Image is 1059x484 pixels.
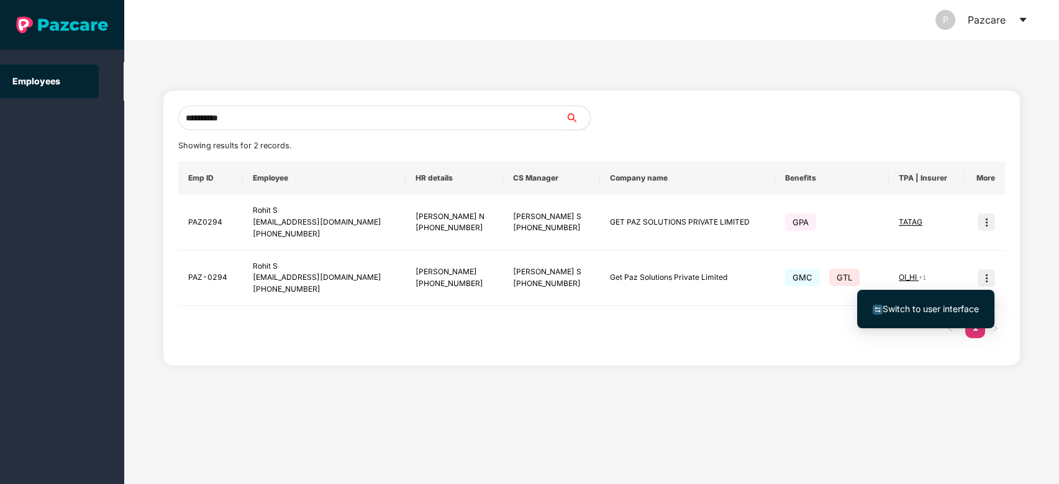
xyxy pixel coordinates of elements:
th: Benefits [775,161,889,195]
button: right [985,318,1005,338]
span: TATAG [899,217,922,226]
th: Employee [243,161,406,195]
span: GTL [829,269,860,286]
th: Company name [600,161,775,195]
td: PAZ-0294 [178,251,243,307]
div: [PHONE_NUMBER] [416,222,493,234]
div: [PHONE_NUMBER] [253,228,396,240]
span: GPA [785,213,816,231]
div: Rohit S [253,261,396,272]
img: icon [978,269,995,287]
th: Emp ID [178,161,243,195]
img: icon [978,213,995,231]
td: GET PAZ SOLUTIONS PRIVATE LIMITED [600,195,775,251]
div: Rohit S [253,205,396,217]
span: Switch to user interface [883,303,979,314]
div: [PHONE_NUMBER] [513,278,590,290]
div: [PERSON_NAME] S [513,211,590,223]
div: [PHONE_NUMBER] [513,222,590,234]
th: More [964,161,1006,195]
div: [EMAIL_ADDRESS][DOMAIN_NAME] [253,272,396,284]
span: P [943,10,948,30]
th: CS Manager [503,161,600,195]
div: [EMAIL_ADDRESS][DOMAIN_NAME] [253,217,396,228]
th: HR details [406,161,503,195]
div: [PERSON_NAME] S [513,266,590,278]
a: Employees [12,76,60,86]
td: Get Paz Solutions Private Limited [600,251,775,307]
span: + 1 [919,274,926,281]
button: search [565,105,591,130]
div: [PERSON_NAME] N [416,211,493,223]
span: OI_HI [899,272,919,282]
span: right [991,325,999,332]
div: [PHONE_NUMBER] [416,278,493,290]
div: [PERSON_NAME] [416,266,493,278]
td: PAZ0294 [178,195,243,251]
span: caret-down [1018,15,1028,25]
div: [PHONE_NUMBER] [253,284,396,295]
li: Next Page [985,318,1005,338]
span: GMC [785,269,820,286]
span: Showing results for 2 records. [178,141,291,150]
img: svg+xml;base64,PHN2ZyB4bWxucz0iaHR0cDovL3d3dy53My5vcmcvMjAwMC9zdmciIHdpZHRoPSIxNiIgaGVpZ2h0PSIxNi... [873,305,883,315]
th: TPA | Insurer [889,161,964,195]
span: search [565,113,590,123]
